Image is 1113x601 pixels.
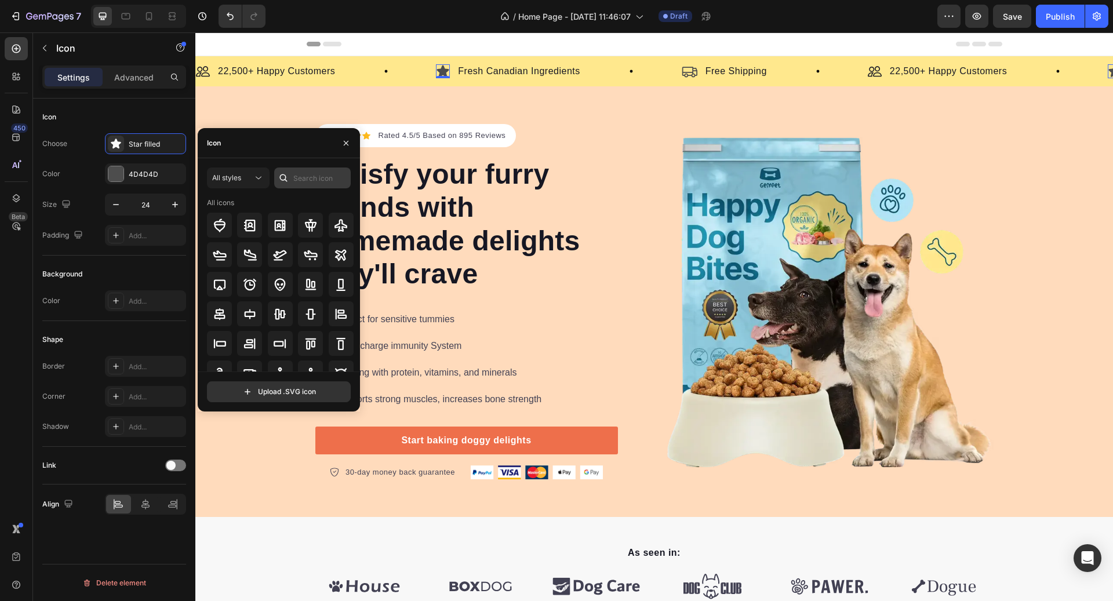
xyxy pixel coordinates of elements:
div: 4D4D4D [129,169,183,180]
button: Publish [1036,5,1085,28]
div: Shadow [42,421,69,432]
button: All styles [207,167,270,188]
div: Add... [129,296,183,307]
div: Background [42,269,82,279]
div: All icons [207,198,234,208]
div: Publish [1046,10,1075,23]
div: Open Intercom Messenger [1074,544,1101,572]
div: Delete element [82,576,146,590]
button: Save [993,5,1031,28]
button: Delete element [42,574,186,592]
p: 30-day money back guarantee [150,434,260,446]
div: Add... [129,392,183,402]
div: 450 [11,123,28,133]
span: / [513,10,516,23]
button: Upload .SVG icon [207,381,351,402]
p: Advanced [114,71,154,83]
input: Search icon [274,167,351,188]
img: 495611768014373769-981e6b24-84f2-4fdd-aaee-bd19adeed4df.svg [120,538,219,570]
div: Padding [42,228,85,243]
div: Color [42,169,60,179]
img: 495611768014373769-8f5bddfa-9d08-4d4c-b7cb-d365afa8f1ce.svg [468,538,566,570]
p: 7 [76,9,81,23]
div: Choose [42,139,67,149]
img: 495611768014373769-845474b4-0199-44d2-b62b-62102d00c11f.svg [236,538,334,570]
div: Corner [42,391,66,402]
div: Add... [129,231,183,241]
div: Size [42,197,73,213]
span: Draft [670,11,688,21]
div: Undo/Redo [219,5,265,28]
img: 495611768014373769-b5058420-69ea-48aa-aeae-7d446ad28bcc.svg [700,538,798,570]
div: Align [42,497,75,512]
div: Upload .SVG icon [242,386,316,398]
span: All styles [212,173,241,182]
span: Save [1003,12,1022,21]
div: Color [42,296,60,306]
div: Link [42,460,56,471]
div: Add... [129,422,183,432]
p: Settings [57,71,90,83]
img: 495611768014373769-015d044c-5724-4b41-8847-1f399323f372.svg [352,538,450,570]
div: Shape [42,334,63,345]
div: Icon [42,112,56,122]
p: Icon [56,41,155,55]
div: Add... [129,362,183,372]
div: Start baking doggy delights [206,401,336,415]
div: Border [42,361,65,371]
button: 7 [5,5,86,28]
img: Pet_Food_Supplies_-_One_Product_Store.webp [468,104,798,435]
div: Icon [207,138,221,148]
img: 495611768014373769-47762bdc-c92b-46d1-973d-50401e2847fe.png [275,433,408,447]
p: As seen in: [121,513,797,527]
img: 495611768014373769-7c4ce677-e43d-468f-bde9-8096624ab504.svg [584,538,682,570]
div: Beta [9,212,28,221]
span: Home Page - [DATE] 11:46:07 [518,10,631,23]
div: Star filled [129,139,183,150]
iframe: Design area [195,32,1113,601]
